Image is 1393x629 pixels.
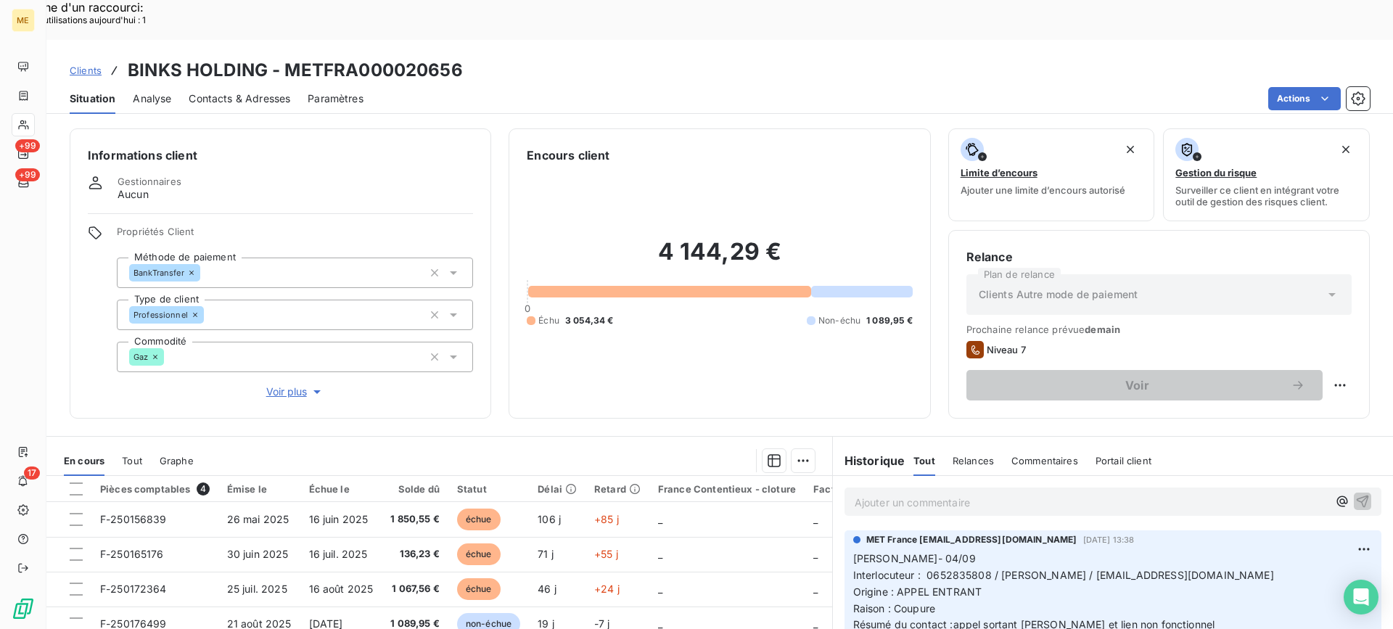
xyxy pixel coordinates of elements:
button: Actions [1268,87,1341,110]
span: _ [813,583,818,595]
input: Ajouter une valeur [200,266,212,279]
span: échue [457,509,501,530]
span: Origine : APPEL ENTRANT [853,585,982,598]
img: Logo LeanPay [12,597,35,620]
span: Niveau 7 [987,344,1026,355]
h2: 4 144,29 € [527,237,912,281]
span: Interlocuteur : 0652835808 / [PERSON_NAME] / [EMAIL_ADDRESS][DOMAIN_NAME] [853,569,1274,581]
div: Retard [594,483,641,495]
div: Échue le [309,483,374,495]
span: _ [813,513,818,525]
span: Graphe [160,455,194,466]
span: [PERSON_NAME]- 04/09 [853,552,976,564]
span: Prochaine relance prévue [966,324,1352,335]
span: _ [813,548,818,560]
span: Gestion du risque [1175,167,1257,178]
span: 4 [197,482,210,496]
span: 16 juin 2025 [309,513,369,525]
span: _ [658,513,662,525]
span: 106 j [538,513,561,525]
span: 16 août 2025 [309,583,374,595]
span: BankTransfer [133,268,184,277]
span: Voir [984,379,1291,391]
span: Commentaires [1011,455,1078,466]
span: MET France [EMAIL_ADDRESS][DOMAIN_NAME] [866,533,1077,546]
h3: BINKS HOLDING - METFRA000020656 [128,57,463,83]
span: +99 [15,168,40,181]
span: Paramètres [308,91,363,106]
h6: Historique [833,452,905,469]
div: France Contentieux - cloture [658,483,796,495]
span: +55 j [594,548,618,560]
span: Tout [122,455,142,466]
span: [DATE] 13:38 [1083,535,1135,544]
span: F-250156839 [100,513,167,525]
span: Ajouter une limite d’encours autorisé [961,184,1125,196]
span: échue [457,578,501,600]
span: 46 j [538,583,556,595]
span: 1 067,56 € [390,582,440,596]
input: Ajouter une valeur [204,308,215,321]
span: 16 juil. 2025 [309,548,368,560]
span: 30 juin 2025 [227,548,289,560]
a: Clients [70,63,102,78]
button: Voir [966,370,1323,400]
span: 0 [525,303,530,314]
div: Pièces comptables [100,482,210,496]
div: Émise le [227,483,292,495]
span: Propriétés Client [117,226,473,246]
span: _ [658,548,662,560]
span: 71 j [538,548,554,560]
span: Professionnel [133,311,188,319]
span: +99 [15,139,40,152]
span: Situation [70,91,115,106]
span: Aucun [118,187,149,202]
span: Raison : Coupure [853,602,935,614]
h6: Encours client [527,147,609,164]
button: Gestion du risqueSurveiller ce client en intégrant votre outil de gestion des risques client. [1163,128,1370,221]
span: +24 j [594,583,620,595]
span: 1 850,55 € [390,512,440,527]
span: 25 juil. 2025 [227,583,287,595]
span: Clients [70,65,102,76]
span: Contacts & Adresses [189,91,290,106]
div: Délai [538,483,577,495]
h6: Informations client [88,147,473,164]
span: Gestionnaires [118,176,181,187]
div: Open Intercom Messenger [1344,580,1378,614]
div: Statut [457,483,520,495]
span: 136,23 € [390,547,440,562]
span: _ [658,583,662,595]
span: 3 054,34 € [565,314,614,327]
span: Surveiller ce client en intégrant votre outil de gestion des risques client. [1175,184,1357,207]
span: Analyse [133,91,171,106]
span: F-250165176 [100,548,164,560]
span: Limite d’encours [961,167,1037,178]
div: Solde dû [390,483,440,495]
span: Gaz [133,353,148,361]
span: En cours [64,455,104,466]
button: Limite d’encoursAjouter une limite d’encours autorisé [948,128,1155,221]
span: F-250172364 [100,583,167,595]
span: demain [1085,324,1120,335]
span: Non-échu [818,314,860,327]
span: 17 [24,466,40,480]
button: Voir plus [117,384,473,400]
span: Clients Autre mode de paiement [979,287,1138,302]
div: Facture / Echéancier [813,483,913,495]
span: +85 j [594,513,619,525]
span: 1 089,95 € [866,314,913,327]
input: Ajouter une valeur [164,350,176,363]
span: Échu [538,314,559,327]
span: échue [457,543,501,565]
span: 26 mai 2025 [227,513,289,525]
h6: Relance [966,248,1352,266]
span: Voir plus [266,385,324,399]
span: Portail client [1096,455,1151,466]
span: Tout [913,455,935,466]
span: Relances [953,455,994,466]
